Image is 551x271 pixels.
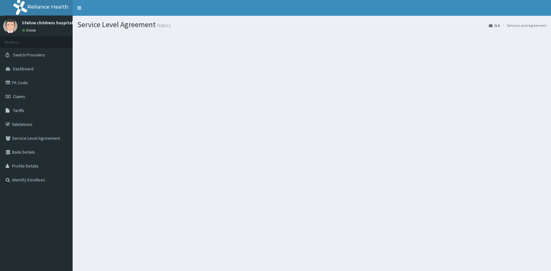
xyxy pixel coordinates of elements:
[156,23,171,28] small: History
[489,23,500,28] a: SLA
[13,66,33,72] span: Dashboard
[13,94,25,99] span: Claims
[501,23,546,28] li: Service Level Agreement
[22,21,73,25] p: lifeline childrens hospital
[77,21,546,29] h1: Service Level Agreement
[22,28,37,32] a: Online
[3,19,17,33] img: User Image
[13,52,45,58] span: Switch Providers
[13,108,24,113] span: Tariffs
